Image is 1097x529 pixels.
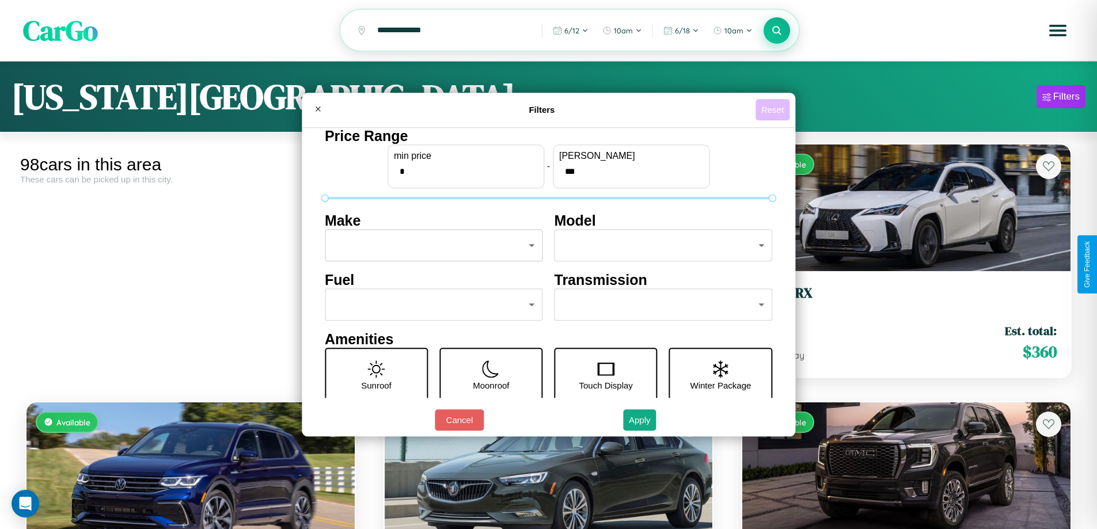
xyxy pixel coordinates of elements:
[1037,85,1085,108] button: Filters
[579,378,632,393] p: Touch Display
[325,272,543,288] h4: Fuel
[555,212,773,229] h4: Model
[1005,322,1057,339] span: Est. total:
[1083,241,1091,288] div: Give Feedback
[547,21,594,40] button: 6/12
[597,21,648,40] button: 10am
[12,73,515,120] h1: [US_STATE][GEOGRAPHIC_DATA]
[435,409,484,431] button: Cancel
[20,155,361,174] div: 98 cars in this area
[1042,14,1074,47] button: Open menu
[328,105,756,115] h4: Filters
[614,26,633,35] span: 10am
[1023,340,1057,363] span: $ 360
[56,417,90,427] span: Available
[361,378,392,393] p: Sunroof
[12,490,39,517] div: Open Intercom Messenger
[559,151,703,161] label: [PERSON_NAME]
[675,26,690,35] span: 6 / 18
[20,174,361,184] div: These cars can be picked up in this city.
[1053,91,1080,102] div: Filters
[23,12,98,50] span: CarGo
[724,26,743,35] span: 10am
[394,151,538,161] label: min price
[658,21,705,40] button: 6/18
[473,378,509,393] p: Moonroof
[325,331,772,348] h4: Amenities
[325,128,772,144] h4: Price Range
[564,26,579,35] span: 6 / 12
[623,409,656,431] button: Apply
[547,158,550,174] p: -
[756,285,1057,302] h3: Lexus RX
[690,378,751,393] p: Winter Package
[325,212,543,229] h4: Make
[555,272,773,288] h4: Transmission
[756,99,789,120] button: Reset
[756,285,1057,313] a: Lexus RX2016
[707,21,758,40] button: 10am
